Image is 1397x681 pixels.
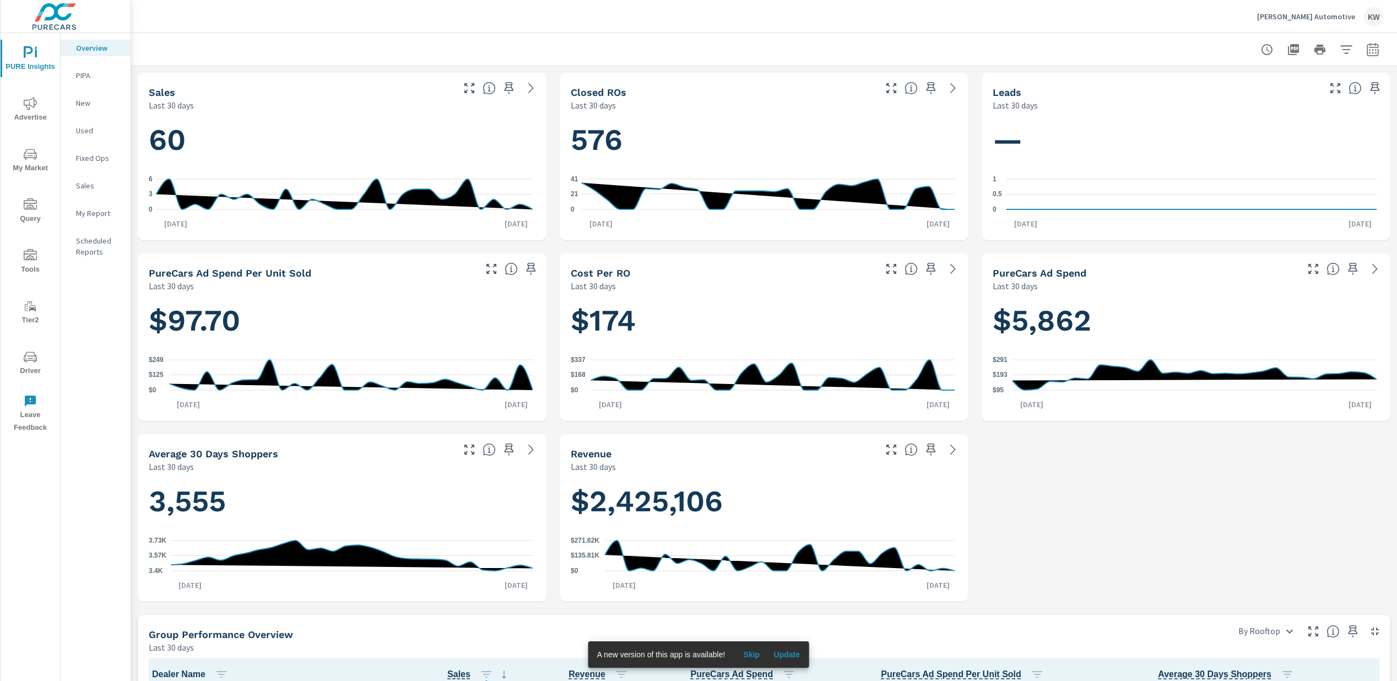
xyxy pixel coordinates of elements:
h5: Revenue [571,448,611,460]
span: Average cost incurred by the dealership from each Repair Order closed over the selected date rang... [905,262,918,275]
text: 1 [993,175,997,183]
text: $125 [149,371,164,379]
span: Save this to your personalized report [1344,260,1362,278]
p: [DATE] [156,218,195,229]
span: Save this to your personalized report [922,260,940,278]
p: [PERSON_NAME] Automotive [1257,12,1355,21]
text: $0 [149,386,156,394]
button: Skip [734,646,769,663]
h1: $174 [571,302,957,339]
p: PIPA [76,70,122,81]
p: Last 30 days [149,460,194,473]
div: nav menu [1,33,60,439]
h5: Sales [149,87,175,98]
span: Total cost of media for all PureCars channels for the selected dealership group over the selected... [1326,262,1340,275]
span: Save this to your personalized report [1366,79,1384,97]
h1: $5,862 [993,302,1379,339]
button: Make Fullscreen [882,79,900,97]
button: Apply Filters [1335,39,1357,61]
p: [DATE] [497,580,535,591]
button: Make Fullscreen [461,79,478,97]
a: See more details in report [1366,260,1384,278]
span: Number of Leads generated from PureCars Tools for the selected dealership group over the selected... [1349,82,1362,95]
p: [DATE] [1006,218,1045,229]
text: 0 [149,206,153,213]
h1: 576 [571,121,957,159]
p: [DATE] [497,218,535,229]
text: 0 [993,206,997,213]
text: 3.57K [149,552,166,560]
a: See more details in report [944,79,962,97]
p: [DATE] [919,218,957,229]
span: Save this to your personalized report [1344,623,1362,640]
button: Print Report [1309,39,1331,61]
span: My Market [4,148,57,175]
text: 0.5 [993,191,1002,198]
p: [DATE] [919,580,957,591]
text: $95 [993,386,1004,394]
p: Used [76,125,122,136]
span: Dealer Name [152,668,232,681]
p: [DATE] [1012,399,1051,410]
h5: Leads [993,87,1021,98]
p: Sales [76,180,122,191]
button: Make Fullscreen [483,260,500,278]
span: Sales [447,668,511,681]
button: Make Fullscreen [1326,79,1344,97]
p: [DATE] [171,580,209,591]
p: Last 30 days [571,279,616,293]
button: Select Date Range [1362,39,1384,61]
span: Understand group performance broken down by various segments. Use the dropdown in the upper right... [1326,625,1340,638]
h1: — [993,121,1379,159]
div: Overview [61,40,131,56]
div: KW [1364,7,1384,26]
p: Last 30 days [993,99,1038,112]
p: My Report [76,208,122,219]
p: [DATE] [169,399,208,410]
span: Average 30 Days Shoppers [1158,668,1298,681]
p: [DATE] [582,218,620,229]
button: Minimize Widget [1366,623,1384,640]
span: Average cost of advertising per each vehicle sold at the dealer over the selected date range. The... [505,262,518,275]
a: See more details in report [944,441,962,458]
p: [DATE] [497,399,535,410]
span: A new version of this app is available! [597,650,725,659]
h1: 3,555 [149,483,535,520]
h5: Group Performance Overview [149,629,293,640]
span: Total sales revenue over the selected date range. [Source: This data is sourced from the dealer’s... [905,443,918,456]
text: $168 [571,371,586,379]
span: Number of vehicles sold by the dealership over the selected date range. [Source: This data is sou... [447,668,470,681]
p: Overview [76,42,122,53]
text: 6 [149,175,153,183]
text: $271.62K [571,537,599,544]
text: $193 [993,371,1008,379]
div: Scheduled Reports [61,233,131,260]
button: Update [769,646,804,663]
p: [DATE] [1341,218,1379,229]
p: Fixed Ops [76,153,122,164]
div: PIPA [61,67,131,84]
h5: PureCars Ad Spend Per Unit Sold [149,267,311,279]
span: Save this to your personalized report [500,441,518,458]
text: $291 [993,356,1008,364]
span: Revenue [568,668,632,681]
span: PureCars Ad Spend Per Unit Sold [881,668,1048,681]
div: Sales [61,177,131,194]
span: Number of Repair Orders Closed by the selected dealership group over the selected time range. [So... [905,82,918,95]
span: Total sales revenue over the selected date range. [Source: This data is sourced from the dealer’s... [568,668,605,681]
span: A rolling 30 day total of daily Shoppers on the dealership website, averaged over the selected da... [1158,668,1271,681]
span: PureCars Ad Spend [691,668,800,681]
span: Average cost of advertising per each vehicle sold at the dealer over the selected date range. The... [881,668,1021,681]
span: Total cost of media for all PureCars channels for the selected dealership group over the selected... [691,668,773,681]
span: Save this to your personalized report [522,260,540,278]
span: Leave Feedback [4,394,57,434]
span: Number of vehicles sold by the dealership over the selected date range. [Source: This data is sou... [483,82,496,95]
button: "Export Report to PDF" [1282,39,1304,61]
text: 21 [571,190,578,198]
text: 3.73K [149,537,166,544]
text: $0 [571,567,578,575]
p: Last 30 days [149,279,194,293]
span: A rolling 30 day total of daily Shoppers on the dealership website, averaged over the selected da... [483,443,496,456]
h5: Average 30 Days Shoppers [149,448,278,460]
span: Advertise [4,97,57,124]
